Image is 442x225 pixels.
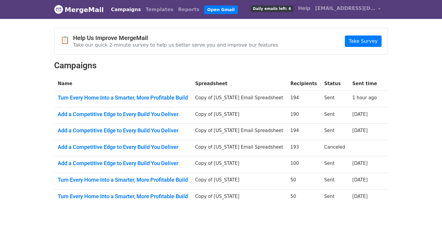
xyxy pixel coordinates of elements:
th: Spreadsheet [192,77,287,91]
td: Canceled [321,140,349,156]
p: Take our quick 2-minute survey to help us better serve you and improve our features [73,42,278,48]
a: Take Survey [345,35,382,47]
h4: Help Us Improve MergeMail [73,34,278,42]
td: 50 [287,189,321,205]
a: Open Gmail [204,5,238,14]
td: Sent [321,124,349,140]
a: [DATE] [352,161,368,166]
a: Add a Competitive Edge to Every Build You Deliver [58,144,188,150]
td: Copy of [US_STATE] Email Spreadsheet [192,140,287,156]
td: 194 [287,124,321,140]
a: Turn Every Home Into a Smarter, More Profitable Build [58,94,188,101]
a: Add a Competitive Edge to Every Build You Deliver [58,160,188,167]
a: Reports [176,4,202,16]
a: [DATE] [352,177,368,183]
a: [DATE] [352,194,368,199]
th: Recipients [287,77,321,91]
td: Sent [321,189,349,205]
span: 📋 [60,36,73,45]
a: Campaigns [109,4,143,16]
td: Copy of [US_STATE] [192,107,287,124]
td: Sent [321,173,349,190]
td: Sent [321,107,349,124]
a: [DATE] [352,112,368,117]
td: 50 [287,173,321,190]
td: Copy of [US_STATE] Email Spreadsheet [192,124,287,140]
td: Copy of [US_STATE] Email Spreadsheet [192,91,287,107]
a: Help [296,2,313,14]
th: Name [54,77,192,91]
a: Daily emails left: 6 [248,2,296,14]
td: Copy of [US_STATE] [192,173,287,190]
th: Sent time [349,77,381,91]
a: Add a Competitive Edge to Every Build You Deliver [58,127,188,134]
a: 1 hour ago [352,95,377,100]
h2: Campaigns [54,60,388,71]
td: 100 [287,156,321,173]
a: Turn Every Home Into a Smarter, More Profitable Build [58,193,188,200]
td: Sent [321,156,349,173]
td: 194 [287,91,321,107]
img: MergeMail logo [54,5,63,14]
a: [DATE] [352,128,368,133]
td: Sent [321,91,349,107]
a: [EMAIL_ADDRESS][DOMAIN_NAME] [313,2,383,17]
td: 190 [287,107,321,124]
a: Turn Every Home Into a Smarter, More Profitable Build [58,177,188,183]
span: Daily emails left: 6 [251,5,293,12]
td: 193 [287,140,321,156]
a: Add a Competitive Edge to Every Build You Deliver [58,111,188,118]
th: Status [321,77,349,91]
td: Copy of [US_STATE] [192,189,287,205]
td: Copy of [US_STATE] [192,156,287,173]
a: Templates [143,4,176,16]
a: MergeMail [54,3,104,16]
span: [EMAIL_ADDRESS][DOMAIN_NAME] [315,5,375,12]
